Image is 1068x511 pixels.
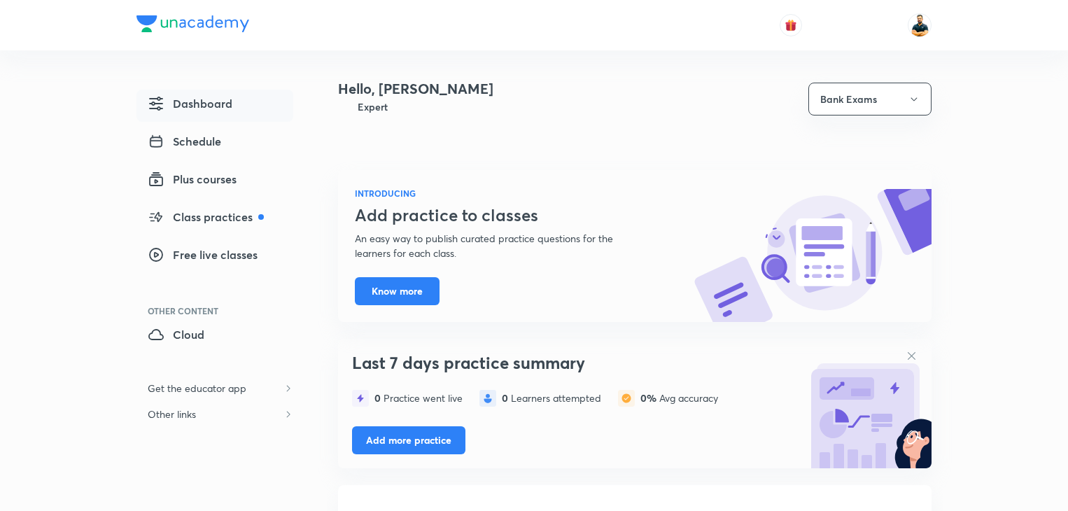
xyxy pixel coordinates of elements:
button: Know more [355,277,440,305]
p: An easy way to publish curated practice questions for the learners for each class. [355,231,647,260]
a: Plus courses [136,165,293,197]
a: Class practices [136,203,293,235]
img: Company Logo [136,15,249,32]
h6: Expert [358,99,388,114]
h6: Get the educator app [136,375,258,401]
img: avatar [785,19,797,31]
button: avatar [780,14,802,36]
button: Add more practice [352,426,465,454]
img: bg [806,342,932,468]
div: Practice went live [374,393,463,404]
iframe: Help widget launcher [943,456,1053,496]
div: Other Content [148,307,293,315]
img: know-more [694,189,932,322]
span: Plus courses [148,171,237,188]
a: Dashboard [136,90,293,122]
img: Sumit Kumar Verma [908,13,932,37]
a: Free live classes [136,241,293,273]
span: Dashboard [148,95,232,112]
h4: Hello, [PERSON_NAME] [338,78,493,99]
a: Company Logo [136,15,249,36]
span: 0 [374,391,384,405]
span: 0% [640,391,659,405]
h6: Other links [136,401,207,427]
span: Schedule [148,133,221,150]
a: Cloud [136,321,293,353]
img: Badge [338,99,352,114]
h3: Add practice to classes [355,205,647,225]
span: Free live classes [148,246,258,263]
img: statistics [618,390,635,407]
div: Learners attempted [502,393,601,404]
span: Class practices [148,209,264,225]
div: Avg accuracy [640,393,718,404]
span: 0 [502,391,511,405]
img: statistics [479,390,496,407]
img: statistics [352,390,369,407]
a: Schedule [136,127,293,160]
span: Cloud [148,326,204,343]
h3: Last 7 days practice summary [352,353,799,373]
h6: INTRODUCING [355,187,647,199]
button: Bank Exams [808,83,932,115]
